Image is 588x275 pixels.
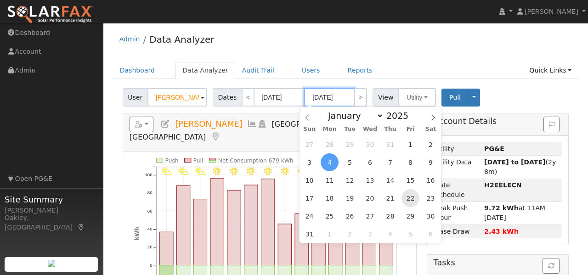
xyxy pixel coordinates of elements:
[295,213,308,265] rect: onclick=""
[210,179,224,265] rect: onclick=""
[340,126,360,132] span: Tue
[434,202,483,224] td: Peak Push Hour
[300,207,318,225] span: August 24, 2025
[300,225,318,243] span: August 31, 2025
[178,167,188,175] i: 8/06 - PartlyCloudy
[257,119,267,129] a: Login As (last 05/18/2023 3:31:25 PM)
[119,35,140,43] a: Admin
[381,225,399,243] span: September 4, 2025
[421,126,441,132] span: Sat
[484,158,556,175] span: (2y 8m)
[321,153,339,171] span: August 4, 2025
[381,171,399,189] span: August 14, 2025
[300,171,318,189] span: August 10, 2025
[133,227,140,240] text: kWh
[235,62,281,79] a: Audit Trail
[278,224,291,265] rect: onclick=""
[193,157,204,164] text: Pull
[321,225,339,243] span: September 1, 2025
[175,119,242,129] span: [PERSON_NAME]
[300,153,318,171] span: August 3, 2025
[380,126,401,132] span: Thu
[422,225,440,243] span: September 6, 2025
[354,88,367,107] a: >
[422,207,440,225] span: August 30, 2025
[213,167,220,175] i: 8/08 - Clear
[147,88,207,107] input: Select a User
[123,88,148,107] span: User
[484,158,545,166] strong: [DATE] to [DATE]
[360,126,380,132] span: Wed
[147,208,153,213] text: 60
[422,171,440,189] span: August 16, 2025
[176,185,190,265] rect: onclick=""
[162,167,171,175] i: 8/05 - PartlyCloudy
[341,225,359,243] span: September 2, 2025
[159,232,173,265] rect: onclick=""
[362,225,376,265] rect: onclick=""
[434,117,562,126] h5: Account Details
[381,189,399,207] span: August 21, 2025
[323,110,384,121] select: Month
[361,153,379,171] span: August 6, 2025
[147,244,153,249] text: 20
[401,153,419,171] span: August 8, 2025
[522,62,578,79] a: Quick Links
[361,225,379,243] span: September 3, 2025
[449,94,461,101] span: Pull
[361,207,379,225] span: August 27, 2025
[434,179,483,202] td: Rate Schedule
[149,34,214,45] a: Data Analyzer
[361,171,379,189] span: August 13, 2025
[401,171,419,189] span: August 15, 2025
[281,167,288,175] i: 8/12 - Clear
[160,119,170,129] a: Edit User (10550)
[5,206,98,215] div: [PERSON_NAME]
[381,153,399,171] span: August 7, 2025
[247,119,257,129] a: Multi-Series Graph
[320,126,340,132] span: Mon
[441,89,469,107] button: Pull
[434,142,483,156] td: Utility
[341,171,359,189] span: August 12, 2025
[543,117,560,132] button: Issue History
[543,258,560,274] button: Refresh
[341,135,359,153] span: July 29, 2025
[484,181,522,189] strong: J
[244,185,258,265] rect: onclick=""
[422,189,440,207] span: August 23, 2025
[227,190,241,265] rect: onclick=""
[484,204,519,212] strong: 9.72 kWh
[341,189,359,207] span: August 19, 2025
[373,88,399,107] span: View
[213,88,242,107] span: Dates
[361,189,379,207] span: August 20, 2025
[384,111,417,121] input: Year
[321,189,339,207] span: August 18, 2025
[361,135,379,153] span: July 30, 2025
[422,153,440,171] span: August 9, 2025
[298,167,305,175] i: 8/13 - Clear
[401,207,419,225] span: August 29, 2025
[145,172,152,177] text: 100
[434,258,562,268] h5: Tasks
[247,167,254,175] i: 8/10 - Clear
[5,193,98,206] span: Site Summary
[341,207,359,225] span: August 26, 2025
[150,263,152,268] text: 0
[321,207,339,225] span: August 25, 2025
[113,62,162,79] a: Dashboard
[484,145,504,152] strong: ID: 11743857, authorized: 05/18/23
[195,167,205,175] i: 8/07 - PartlyCloudy
[525,8,578,15] span: [PERSON_NAME]
[401,225,419,243] span: September 5, 2025
[379,233,393,265] rect: onclick=""
[5,213,98,232] div: Oakley, [GEOGRAPHIC_DATA]
[300,135,318,153] span: July 27, 2025
[434,156,483,179] td: Utility Data
[264,167,271,175] i: 8/11 - Clear
[321,171,339,189] span: August 11, 2025
[230,167,237,175] i: 8/09 - Clear
[77,224,85,231] a: Map
[242,88,254,107] a: <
